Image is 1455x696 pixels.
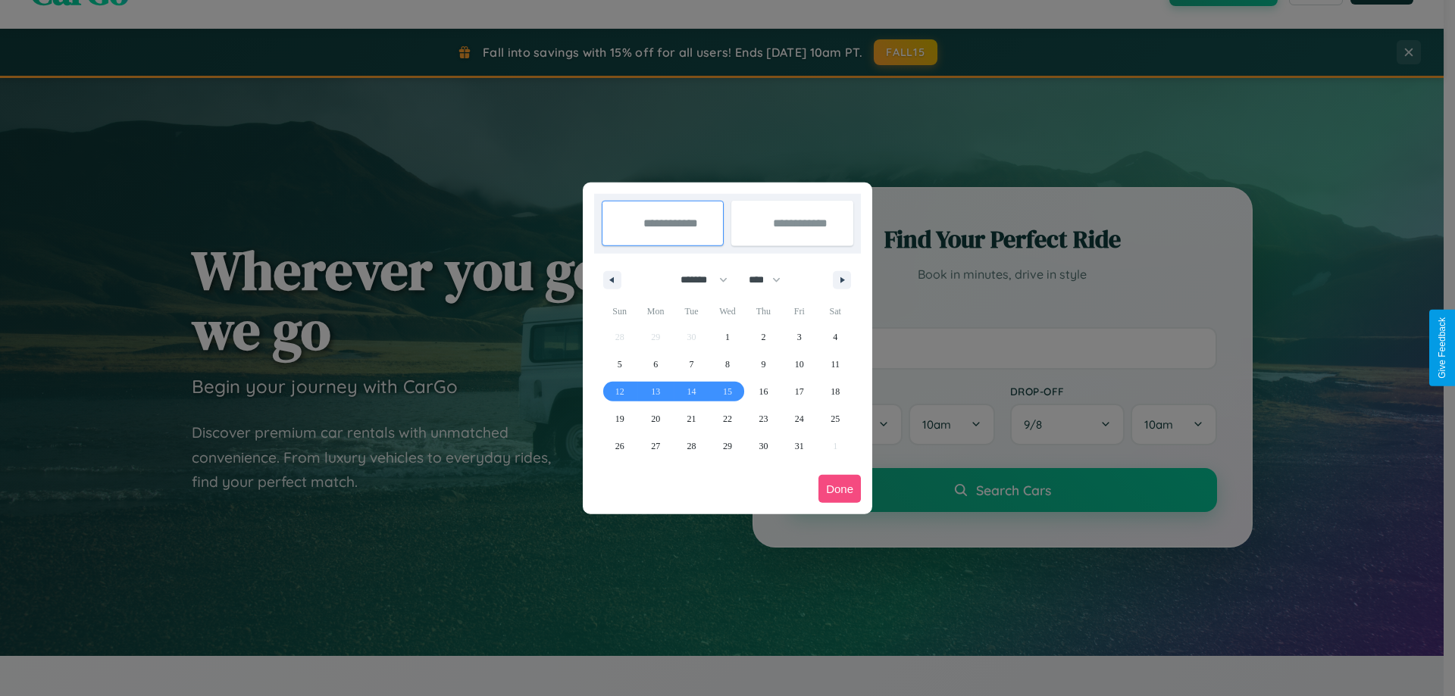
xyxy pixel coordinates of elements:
[674,378,709,405] button: 14
[674,432,709,460] button: 28
[831,405,840,432] span: 25
[818,378,853,405] button: 18
[759,378,768,405] span: 16
[674,351,709,378] button: 7
[759,432,768,460] span: 30
[674,405,709,432] button: 21
[709,405,745,432] button: 22
[602,378,637,405] button: 12
[723,405,732,432] span: 22
[687,432,696,460] span: 28
[687,405,696,432] span: 21
[781,299,817,323] span: Fri
[687,378,696,405] span: 14
[795,405,804,432] span: 24
[725,351,730,378] span: 8
[818,351,853,378] button: 11
[674,299,709,323] span: Tue
[709,351,745,378] button: 8
[618,351,622,378] span: 5
[781,378,817,405] button: 17
[690,351,694,378] span: 7
[795,432,804,460] span: 31
[615,378,624,405] span: 12
[831,378,840,405] span: 18
[637,299,673,323] span: Mon
[795,378,804,405] span: 17
[615,405,624,432] span: 19
[709,378,745,405] button: 15
[781,432,817,460] button: 31
[723,432,732,460] span: 29
[818,475,861,503] button: Done
[1437,317,1447,379] div: Give Feedback
[709,432,745,460] button: 29
[781,405,817,432] button: 24
[637,432,673,460] button: 27
[615,432,624,460] span: 26
[725,323,730,351] span: 1
[746,299,781,323] span: Thu
[781,323,817,351] button: 3
[746,405,781,432] button: 23
[797,323,802,351] span: 3
[818,405,853,432] button: 25
[746,378,781,405] button: 16
[761,323,765,351] span: 2
[746,323,781,351] button: 2
[833,323,837,351] span: 4
[818,323,853,351] button: 4
[831,351,840,378] span: 11
[651,378,660,405] span: 13
[602,405,637,432] button: 19
[637,378,673,405] button: 13
[651,432,660,460] span: 27
[746,432,781,460] button: 30
[818,299,853,323] span: Sat
[781,351,817,378] button: 10
[637,405,673,432] button: 20
[723,378,732,405] span: 15
[709,299,745,323] span: Wed
[759,405,768,432] span: 23
[651,405,660,432] span: 20
[602,351,637,378] button: 5
[637,351,673,378] button: 6
[761,351,765,378] span: 9
[795,351,804,378] span: 10
[602,432,637,460] button: 26
[653,351,658,378] span: 6
[746,351,781,378] button: 9
[709,323,745,351] button: 1
[602,299,637,323] span: Sun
